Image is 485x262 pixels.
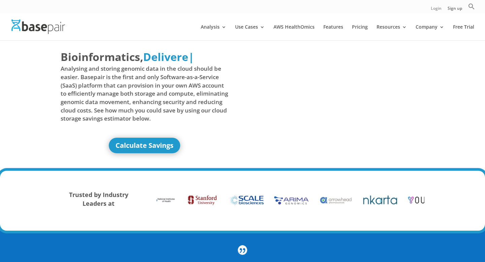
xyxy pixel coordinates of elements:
[453,25,474,40] a: Free Trial
[61,49,143,65] span: Bioinformatics,
[109,138,180,153] a: Calculate Savings
[61,65,228,123] span: Analysing and storing genomic data in the cloud should be easier. Basepair is the first and only ...
[468,3,475,13] a: Search Icon Link
[431,6,442,13] a: Login
[235,25,265,40] a: Use Cases
[416,25,444,40] a: Company
[448,6,462,13] a: Sign up
[201,25,226,40] a: Analysis
[248,49,415,143] iframe: Basepair - NGS Analysis Simplified
[143,50,188,64] span: Delivere
[69,191,128,207] strong: Trusted by Industry Leaders at
[468,3,475,10] svg: Search
[352,25,368,40] a: Pricing
[188,50,194,64] span: |
[377,25,407,40] a: Resources
[451,228,477,254] iframe: Drift Widget Chat Controller
[273,25,315,40] a: AWS HealthOmics
[323,25,343,40] a: Features
[11,20,65,34] img: Basepair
